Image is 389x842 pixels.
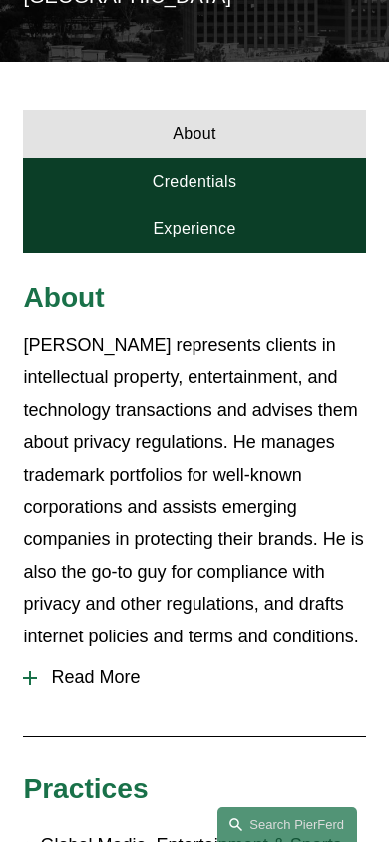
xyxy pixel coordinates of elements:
span: Practices [23,773,148,804]
p: [PERSON_NAME] represents clients in intellectual property, entertainment, and technology transact... [23,329,365,653]
a: Search this site [217,807,357,842]
button: Read More [23,652,365,703]
span: Read More [37,667,365,688]
a: About [23,110,365,158]
a: Credentials [23,158,365,206]
span: About [23,282,104,313]
a: Experience [23,206,365,253]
